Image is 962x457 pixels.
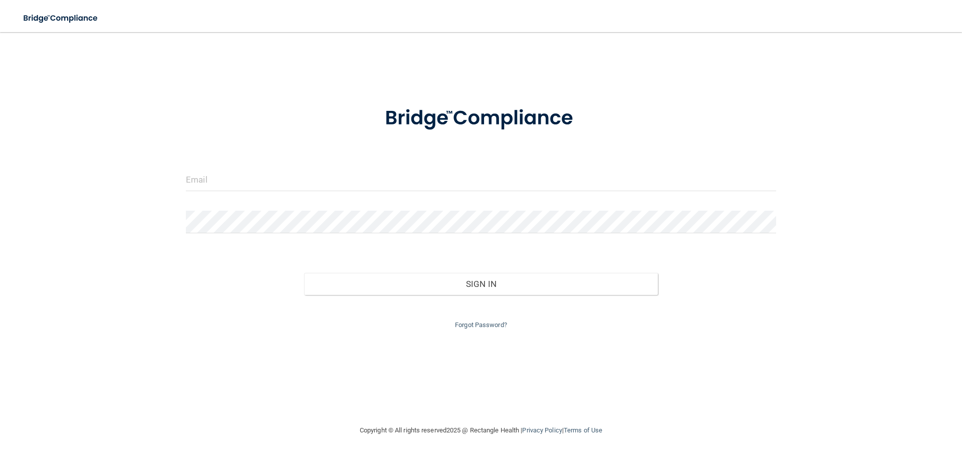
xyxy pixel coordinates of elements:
[522,426,562,434] a: Privacy Policy
[304,273,658,295] button: Sign In
[564,426,602,434] a: Terms of Use
[364,92,598,144] img: bridge_compliance_login_screen.278c3ca4.svg
[186,169,776,191] input: Email
[789,386,950,426] iframe: Drift Widget Chat Controller
[298,414,664,446] div: Copyright © All rights reserved 2025 @ Rectangle Health | |
[455,321,507,329] a: Forgot Password?
[15,8,107,29] img: bridge_compliance_login_screen.278c3ca4.svg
